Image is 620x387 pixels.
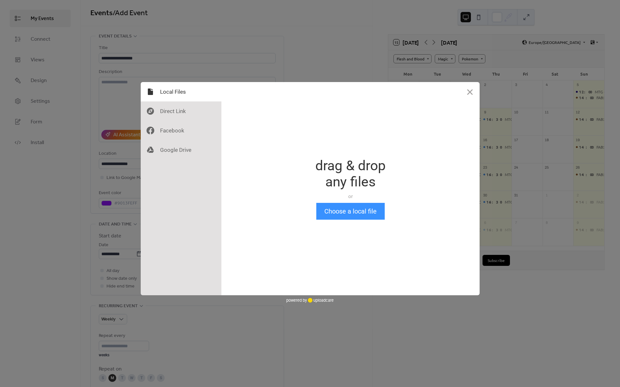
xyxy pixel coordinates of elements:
[315,158,386,190] div: drag & drop any files
[141,140,221,160] div: Google Drive
[141,101,221,121] div: Direct Link
[316,203,385,220] button: Choose a local file
[141,82,221,101] div: Local Files
[286,295,334,305] div: powered by
[307,298,334,303] a: uploadcare
[315,193,386,200] div: or
[460,82,480,101] button: Close
[141,121,221,140] div: Facebook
